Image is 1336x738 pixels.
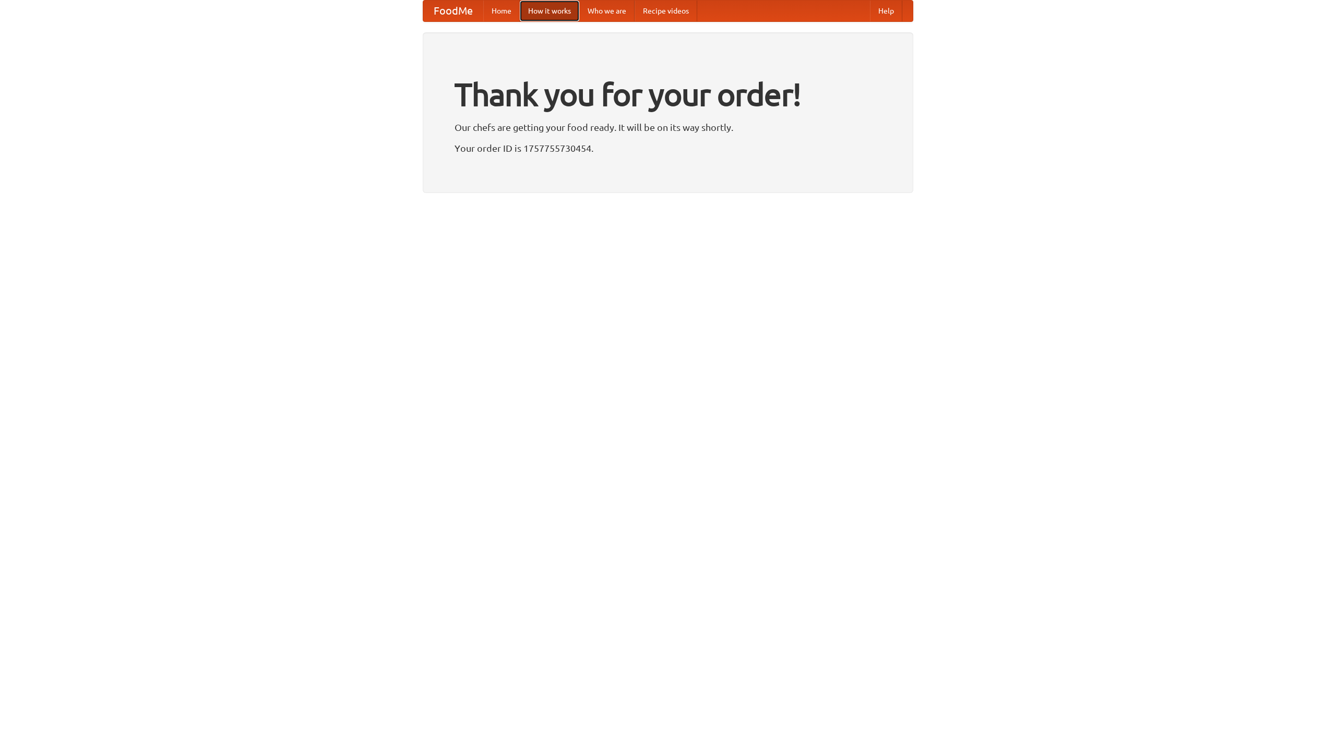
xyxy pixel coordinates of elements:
[579,1,635,21] a: Who we are
[455,119,881,135] p: Our chefs are getting your food ready. It will be on its way shortly.
[635,1,697,21] a: Recipe videos
[455,140,881,156] p: Your order ID is 1757755730454.
[423,1,483,21] a: FoodMe
[483,1,520,21] a: Home
[455,69,881,119] h1: Thank you for your order!
[520,1,579,21] a: How it works
[870,1,902,21] a: Help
